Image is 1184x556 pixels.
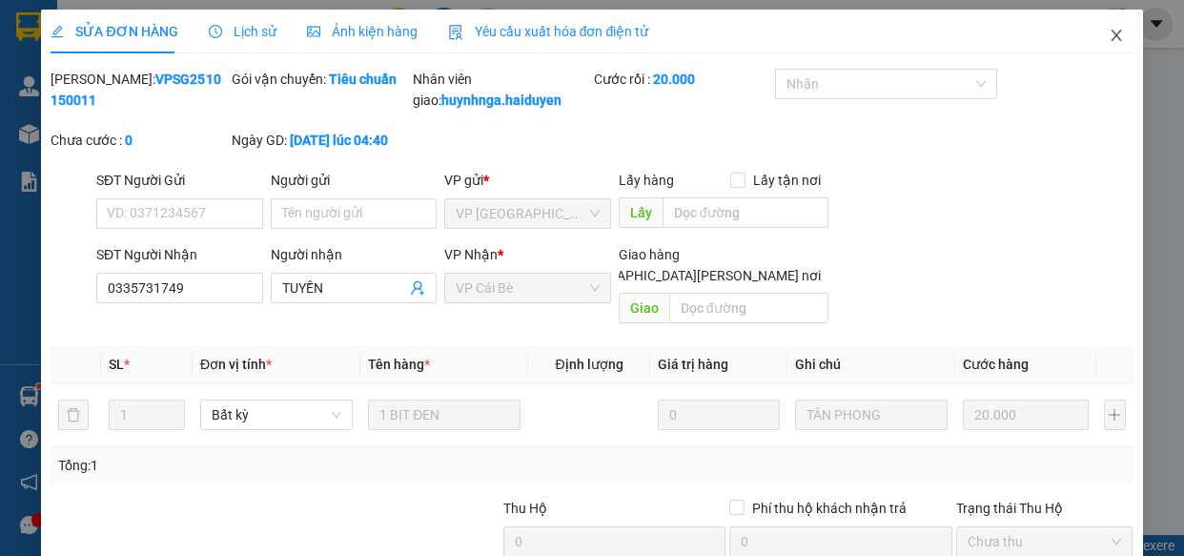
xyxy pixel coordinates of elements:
[232,69,409,90] div: Gói vận chuyển:
[96,244,263,265] div: SĐT Người Nhận
[619,173,674,188] span: Lấy hàng
[448,25,463,40] img: icon
[58,400,89,430] button: delete
[209,25,222,38] span: clock-circle
[456,274,600,302] span: VP Cái Bè
[209,24,276,39] span: Lịch sử
[594,69,771,90] div: Cước rồi :
[16,39,150,62] div: HUY
[619,197,663,228] span: Lấy
[745,170,828,191] span: Lấy tận nơi
[163,108,357,134] div: 0907031749
[271,244,438,265] div: Người nhận
[271,170,438,191] div: Người gửi
[968,527,1122,556] span: Chưa thu
[444,170,611,191] div: VP gửi
[669,293,828,323] input: Dọc đường
[307,24,418,39] span: Ảnh kiện hàng
[795,400,948,430] input: Ghi Chú
[51,69,228,111] div: [PERSON_NAME]:
[1090,10,1143,63] button: Close
[456,199,600,228] span: VP Sài Gòn
[658,400,780,430] input: 0
[745,498,914,519] span: Phí thu hộ khách nhận trả
[163,16,357,62] div: VP [GEOGRAPHIC_DATA]
[125,133,133,148] b: 0
[232,130,409,151] div: Ngày GD:
[16,16,150,39] div: VP Cái Bè
[555,357,623,372] span: Định lượng
[444,247,498,262] span: VP Nhận
[663,197,828,228] input: Dọc đường
[963,357,1029,372] span: Cước hàng
[51,24,177,39] span: SỬA ĐƠN HÀNG
[1104,400,1126,430] button: plus
[368,400,521,430] input: VD: Bàn, Ghế
[16,62,150,89] div: 0974031259
[163,18,209,38] span: Nhận:
[956,498,1133,519] div: Trạng thái Thu Hộ
[368,357,430,372] span: Tên hàng
[58,455,459,476] div: Tổng: 1
[658,357,728,372] span: Giá trị hàng
[1109,28,1124,43] span: close
[441,93,561,108] b: huynhnga.haiduyen
[163,62,357,108] div: ÚT [GEOGRAPHIC_DATA]
[619,247,680,262] span: Giao hàng
[109,357,124,372] span: SL
[307,25,320,38] span: picture
[290,133,388,148] b: [DATE] lúc 04:40
[448,24,649,39] span: Yêu cầu xuất hóa đơn điện tử
[329,72,397,87] b: Tiêu chuẩn
[16,18,46,38] span: Gửi:
[200,357,272,372] span: Đơn vị tính
[212,401,341,429] span: Bất kỳ
[963,400,1089,430] input: 0
[787,346,955,383] th: Ghi chú
[413,69,590,111] div: Nhân viên giao:
[503,501,547,516] span: Thu Hộ
[96,170,263,191] div: SĐT Người Gửi
[410,280,425,296] span: user-add
[653,72,695,87] b: 20.000
[619,293,669,323] span: Giao
[51,130,228,151] div: Chưa cước :
[561,265,828,286] span: [GEOGRAPHIC_DATA][PERSON_NAME] nơi
[51,25,64,38] span: edit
